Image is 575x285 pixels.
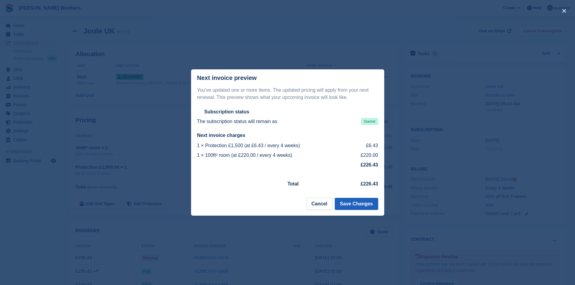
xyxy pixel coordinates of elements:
td: £6.43 [352,141,378,150]
button: Cancel [306,198,332,210]
h2: Subscription status [204,109,249,115]
td: £220.00 [352,150,378,160]
button: close [559,6,569,16]
td: 1 × Protection £1,500 (at £6.43 / every 4 weeks) [197,141,352,150]
p: Next invoice preview [197,74,257,81]
td: 1 × 100ft² room (at £220.00 / every 4 weeks) [197,150,352,160]
p: You've updated one or more items. The updated pricing will apply from your next renewal. This pre... [197,87,378,101]
h2: Next invoice charges [197,132,378,138]
p: The subscription status will remain as [197,118,277,125]
strong: Total [288,181,299,186]
span: Started [361,118,378,125]
strong: £226.43 [361,162,378,167]
strong: £226.43 [361,181,378,186]
button: Save Changes [335,198,378,210]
